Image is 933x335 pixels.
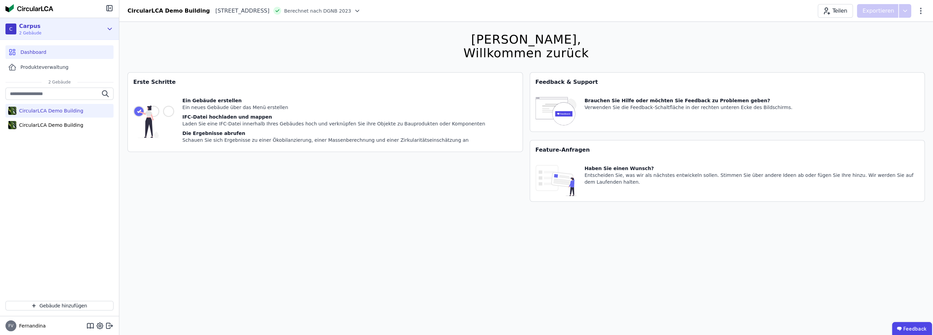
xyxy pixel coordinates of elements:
[585,104,793,111] div: Verwenden Sie die Feedback-Schaltfläche in der rechten unteren Ecke des Bildschirms.
[210,7,270,15] div: [STREET_ADDRESS]
[182,104,485,111] div: Ein neues Gebäude über das Menü erstellen
[530,73,925,92] div: Feedback & Support
[530,140,925,159] div: Feature-Anfragen
[5,4,53,12] img: Concular
[16,122,83,128] div: CircularLCA Demo Building
[127,7,210,15] div: CircularLCA Demo Building
[5,301,114,310] button: Gebäude hinzufügen
[585,97,793,104] div: Brauchen Sie Hilfe oder möchten Sie Feedback zu Problemen geben?
[133,97,174,146] img: getting_started_tile-DrF_GRSv.svg
[463,46,589,60] div: Willkommen zurück
[16,107,83,114] div: CircularLCA Demo Building
[536,165,576,196] img: feature_request_tile-UiXE1qGU.svg
[8,120,16,131] img: CircularLCA Demo Building
[182,130,485,137] div: Die Ergebnisse abrufen
[182,120,485,127] div: Laden Sie eine IFC-Datei innerhalb Ihres Gebäudes hoch und verknüpfen Sie ihre Objekte zu Bauprod...
[818,4,853,18] button: Teilen
[182,113,485,120] div: IFC-Datei hochladen und mappen
[19,22,42,30] div: Carpus
[128,73,523,92] div: Erste Schritte
[20,64,69,71] span: Produkteverwaltung
[8,324,13,328] span: FV
[182,97,485,104] div: Ein Gebäude erstellen
[585,165,919,172] div: Haben Sie einen Wunsch?
[16,322,46,329] span: Fernandina
[284,7,351,14] span: Berechnet nach DGNB 2023
[5,24,16,34] div: C
[862,7,896,15] p: Exportieren
[20,49,46,56] span: Dashboard
[463,33,589,46] div: [PERSON_NAME],
[536,97,576,126] img: feedback-icon-HCTs5lye.svg
[8,105,16,116] img: CircularLCA Demo Building
[585,172,919,185] div: Entscheiden Sie, was wir als nächstes entwickeln sollen. Stimmen Sie über andere Ideen ab oder fü...
[182,137,485,143] div: Schauen Sie sich Ergebnisse zu einer Ökobilanzierung, einer Massenberechnung und einer Zirkularit...
[19,30,42,36] span: 2 Gebäude
[42,79,78,85] span: 2 Gebäude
